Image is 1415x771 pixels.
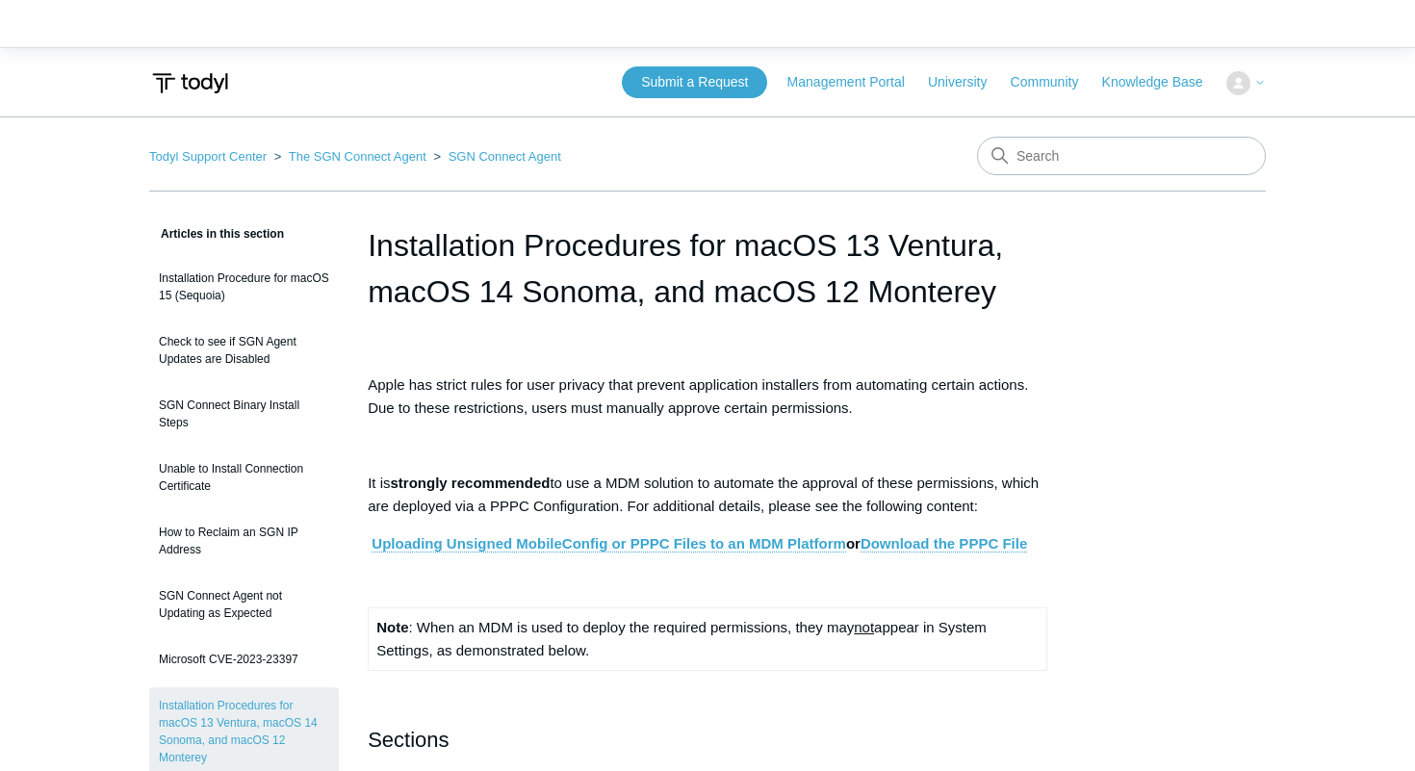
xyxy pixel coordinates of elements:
a: How to Reclaim an SGN IP Address [149,514,339,568]
strong: strongly recommended [391,475,551,491]
a: Community [1011,72,1098,92]
a: Installation Procedure for macOS 15 (Sequoia) [149,260,339,314]
li: Todyl Support Center [149,149,270,164]
a: SGN Connect Agent not Updating as Expected [149,578,339,631]
strong: or [372,535,1027,553]
a: Management Portal [787,72,924,92]
a: Microsoft CVE-2023-23397 [149,641,339,678]
a: SGN Connect Agent [449,149,561,164]
a: Uploading Unsigned MobileConfig or PPPC Files to an MDM Platform [372,535,846,553]
p: It is to use a MDM solution to automate the approval of these permissions, which are deployed via... [368,472,1047,518]
input: Search [977,137,1266,175]
a: University [928,72,1006,92]
a: Knowledge Base [1102,72,1222,92]
a: Unable to Install Connection Certificate [149,450,339,504]
a: SGN Connect Binary Install Steps [149,387,339,441]
li: SGN Connect Agent [429,149,560,164]
a: Todyl Support Center [149,149,267,164]
td: : When an MDM is used to deploy the required permissions, they may appear in System Settings, as ... [369,608,1047,671]
a: Submit a Request [622,66,767,98]
strong: Note [376,619,408,635]
img: Todyl Support Center Help Center home page [149,65,231,101]
a: Download the PPPC File [861,535,1027,553]
p: Apple has strict rules for user privacy that prevent application installers from automating certa... [368,373,1047,420]
span: not [854,619,874,635]
span: Articles in this section [149,227,284,241]
h2: Sections [368,723,1047,757]
li: The SGN Connect Agent [270,149,430,164]
h1: Installation Procedures for macOS 13 Ventura, macOS 14 Sonoma, and macOS 12 Monterey [368,222,1047,315]
a: The SGN Connect Agent [289,149,426,164]
a: Check to see if SGN Agent Updates are Disabled [149,323,339,377]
